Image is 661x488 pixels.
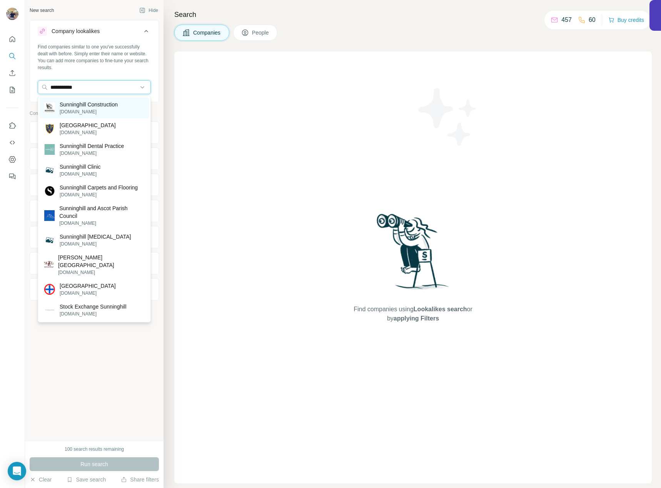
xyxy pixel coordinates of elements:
p: Company information [30,110,159,117]
span: Companies [193,29,221,37]
img: Surfe Illustration - Stars [413,82,482,151]
img: Sunninghill Medical Centre [44,284,55,295]
p: [DOMAIN_NAME] [60,108,118,115]
button: Company lookalikes [30,22,159,43]
p: Sunninghill Construction [60,101,118,108]
button: Clear [30,476,52,483]
p: Sunninghill and Ascot Parish Council [59,204,144,220]
p: [DOMAIN_NAME] [60,290,116,297]
button: Industry [30,149,159,168]
p: 457 [561,15,572,25]
button: Keywords [30,280,159,299]
p: Sunninghill Dental Practice [60,142,124,150]
button: Hide [134,5,164,16]
button: My lists [6,83,18,97]
button: Buy credits [608,15,644,25]
span: Lookalikes search [414,306,467,312]
span: Find companies using or by [351,305,474,323]
img: Sunninghill and Ascot Parish Council [44,210,55,221]
p: [DOMAIN_NAME] [60,241,131,247]
p: [DOMAIN_NAME] [60,310,127,317]
button: Save search [67,476,106,483]
span: applying Filters [394,315,439,322]
img: Sunninghill Dental Practice [44,144,55,155]
p: [DOMAIN_NAME] [60,150,124,157]
button: Employees (size) [30,228,159,246]
p: 60 [589,15,596,25]
span: People [252,29,270,37]
p: [GEOGRAPHIC_DATA] [60,282,116,290]
img: Sunninghill Preparatory School [44,123,55,134]
img: Avatar [6,8,18,20]
p: [PERSON_NAME][GEOGRAPHIC_DATA] [58,254,144,269]
button: Search [6,49,18,63]
div: New search [30,7,54,14]
div: Find companies similar to one you've successfully dealt with before. Simply enter their name or w... [38,43,151,71]
button: Technologies [30,254,159,272]
button: Annual revenue ($) [30,202,159,220]
button: Use Surfe on LinkedIn [6,119,18,133]
img: Pazzia Takeaway Sunninghill [44,260,53,269]
p: Sunninghill Clinic [60,163,101,171]
img: Surfe Illustration - Woman searching with binoculars [373,212,453,297]
button: Quick start [6,32,18,46]
p: [DOMAIN_NAME] [60,129,116,136]
img: Sunninghill Chiropractic [44,235,55,246]
p: [DOMAIN_NAME] [58,269,144,276]
p: Sunninghill [MEDICAL_DATA] [60,233,131,241]
img: Sunninghill Clinic [44,165,55,176]
p: [GEOGRAPHIC_DATA] [60,121,116,129]
div: Company lookalikes [52,27,100,35]
button: Dashboard [6,153,18,166]
p: Sunninghill Carpets and Flooring [60,184,138,191]
img: Sunninghill Construction [44,103,55,113]
img: Stock Exchange Sunninghill [44,309,55,311]
div: 100 search results remaining [65,446,124,453]
button: Share filters [121,476,159,483]
button: Use Surfe API [6,136,18,149]
img: Sunninghill Carpets and Flooring [44,186,55,196]
p: Stock Exchange Sunninghill [60,303,127,310]
button: Enrich CSV [6,66,18,80]
button: HQ location [30,176,159,194]
p: [DOMAIN_NAME] [60,171,101,178]
h4: Search [174,9,652,20]
button: Company [30,123,159,142]
p: [DOMAIN_NAME] [60,191,138,198]
div: Open Intercom Messenger [8,462,26,480]
button: Feedback [6,169,18,183]
p: [DOMAIN_NAME] [59,220,144,227]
